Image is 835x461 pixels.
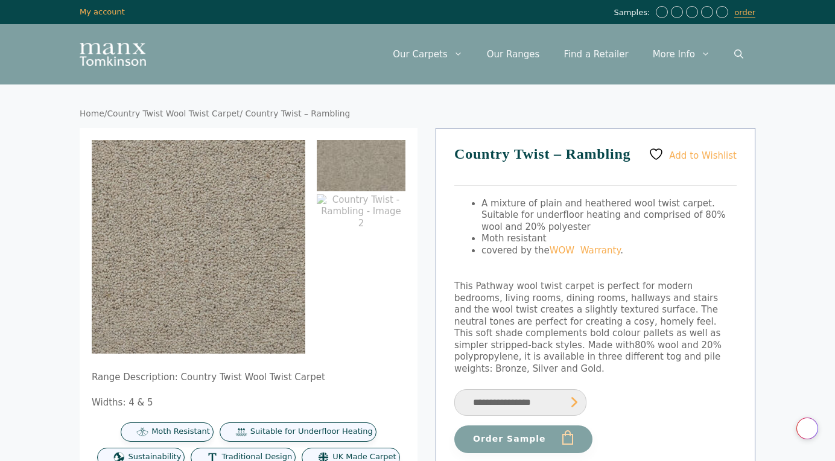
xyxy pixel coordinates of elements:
[80,7,125,16] a: My account
[92,372,405,384] p: Range Description: Country Twist Wool Twist Carpet
[641,36,722,72] a: More Info
[722,36,755,72] a: Open Search Bar
[381,36,755,72] nav: Primary
[151,427,210,437] span: Moth Resistant
[107,109,240,118] a: Country Twist Wool Twist Carpet
[481,233,547,244] span: Moth resistant
[550,245,620,256] a: WOW Warranty
[614,8,653,18] span: Samples:
[454,281,720,351] span: This Pathway wool twist carpet is perfect for modern bedrooms, living rooms, dining rooms, hallwa...
[381,36,475,72] a: Our Carpets
[92,397,405,409] p: Widths: 4 & 5
[80,109,755,119] nav: Breadcrumb
[734,8,755,17] a: order
[317,140,405,191] img: Country Twist - Rambling
[80,43,146,66] img: Manx Tomkinson
[649,147,737,162] a: Add to Wishlist
[481,198,726,232] span: A mixture of plain and heathered wool twist carpet. Suitable for underfloor heating and comprised...
[551,36,640,72] a: Find a Retailer
[80,109,104,118] a: Home
[454,340,722,374] span: 80% wool and 20% polypropylene, it is available in three different tog and pile weights: Bronze, ...
[454,425,592,453] button: Order Sample
[250,427,373,437] span: Suitable for Underfloor Heating
[475,36,552,72] a: Our Ranges
[481,245,737,257] li: covered by the .
[669,150,737,161] span: Add to Wishlist
[454,147,737,186] h1: Country Twist – Rambling
[317,194,405,246] img: Country Twist - Rambling - Image 2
